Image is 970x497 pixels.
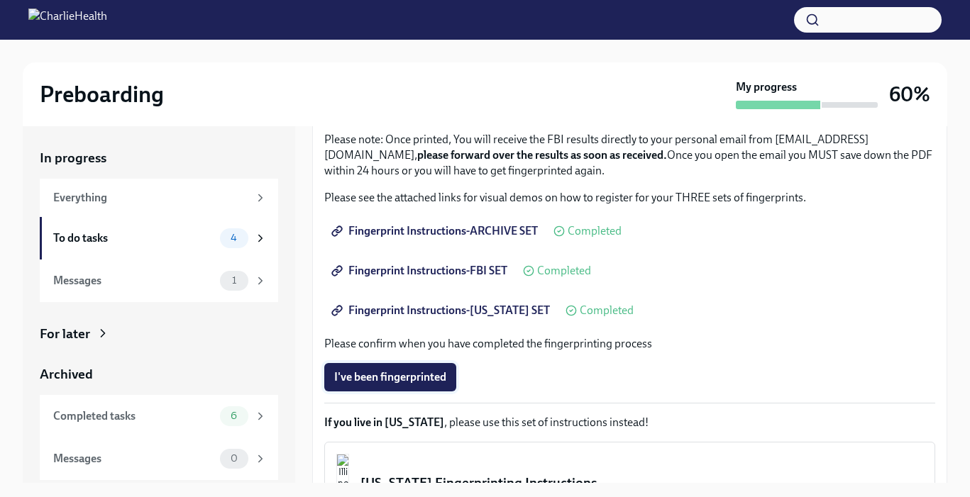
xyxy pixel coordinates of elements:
h3: 60% [889,82,930,107]
a: Everything [40,179,278,217]
a: To do tasks4 [40,217,278,259]
p: Please note: Once printed, You will receive the FBI results directly to your personal email from ... [324,132,935,179]
div: To do tasks [53,230,214,246]
span: 1 [224,275,245,286]
div: For later [40,325,90,343]
a: In progress [40,149,278,167]
span: Fingerprint Instructions-FBI SET [334,264,507,278]
a: Fingerprint Instructions-FBI SET [324,257,517,285]
strong: My progress [736,79,797,95]
span: 0 [222,453,246,464]
span: 6 [222,411,246,421]
a: Messages1 [40,259,278,302]
a: Archived [40,365,278,384]
span: Fingerprint Instructions-[US_STATE] SET [334,303,550,318]
div: Messages [53,273,214,289]
span: Completed [568,225,622,237]
span: 4 [222,233,246,243]
a: Fingerprint Instructions-[US_STATE] SET [324,296,560,325]
strong: If you live in [US_STATE] [324,415,444,429]
span: Completed [580,305,634,316]
a: For later [40,325,278,343]
img: CharlieHealth [28,9,107,31]
span: I've been fingerprinted [334,370,446,384]
a: Fingerprint Instructions-ARCHIVE SET [324,217,548,245]
p: , please use this set of instructions instead! [324,415,935,430]
button: I've been fingerprinted [324,363,456,391]
span: Completed [537,265,591,277]
div: [US_STATE] Fingerprinting Instructions [360,474,923,492]
a: Completed tasks6 [40,395,278,437]
div: Messages [53,451,214,467]
strong: please forward over the results as soon as received. [417,148,667,162]
p: Please see the attached links for visual demos on how to register for your THREE sets of fingerpr... [324,190,935,206]
div: Everything [53,190,248,206]
p: Please confirm when you have completed the fingerprinting process [324,336,935,352]
span: Fingerprint Instructions-ARCHIVE SET [334,224,538,238]
a: Messages0 [40,437,278,480]
div: Completed tasks [53,408,214,424]
h2: Preboarding [40,80,164,108]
